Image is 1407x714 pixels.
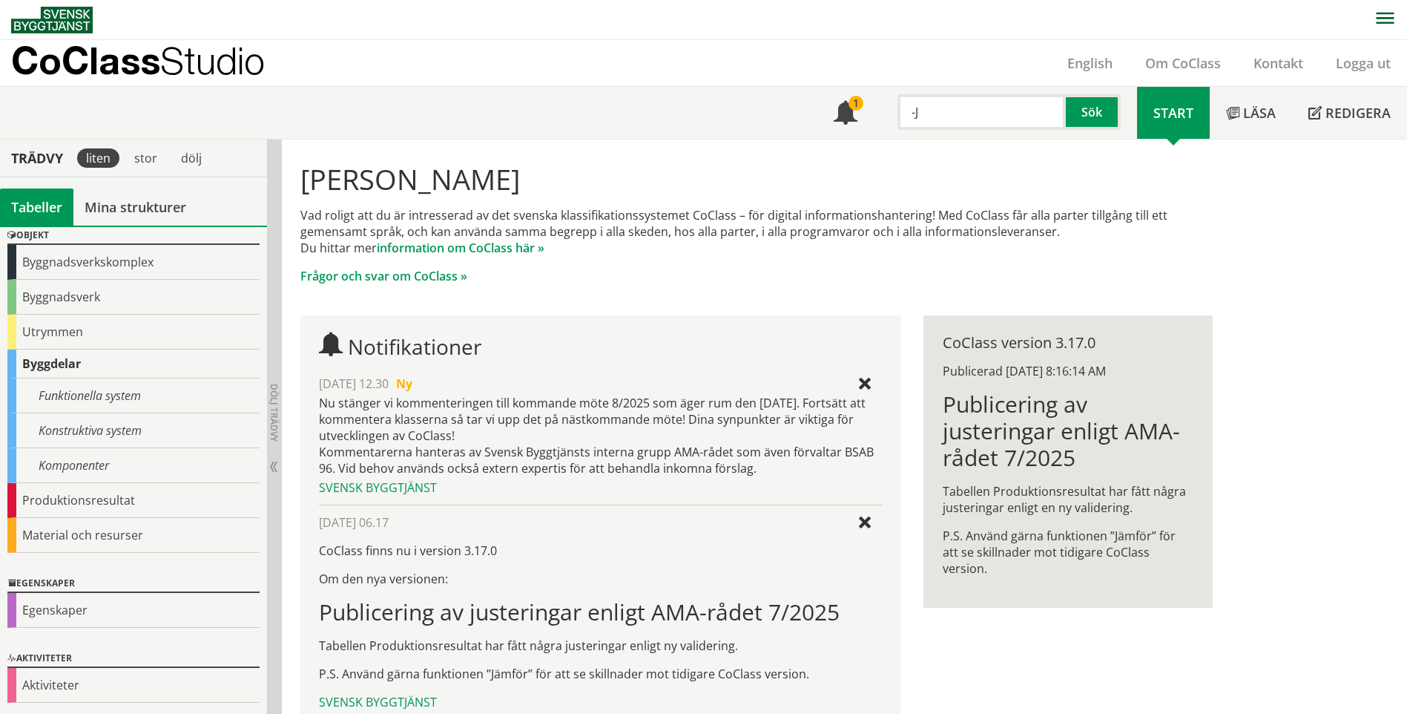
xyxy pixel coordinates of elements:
[1243,104,1276,122] span: Läsa
[319,376,389,392] span: [DATE] 12.30
[7,379,260,413] div: Funktionella system
[172,148,211,168] div: dölj
[7,315,260,350] div: Utrymmen
[849,96,863,111] div: 1
[319,571,882,587] p: Om den nya versionen:
[319,479,882,496] div: Svensk Byggtjänst
[11,40,297,86] a: CoClassStudio
[268,384,280,442] span: Dölj trädvy
[348,333,481,361] span: Notifikationer
[1066,94,1121,130] button: Sök
[319,638,882,654] p: Tabellen Produktionsresultat har fått några justeringar enligt ny validering.
[1325,104,1391,122] span: Redigera
[73,189,197,226] a: Mina strukturer
[396,376,412,392] span: Ny
[377,240,544,256] a: information om CoClass här »
[7,668,260,703] div: Aktiviteter
[1137,87,1210,139] a: Start
[77,148,119,168] div: liten
[319,395,882,476] div: Nu stänger vi kommenteringen till kommande möte 8/2025 som äger rum den [DATE]. Fortsätt att komm...
[817,87,874,139] a: 1
[11,52,265,69] p: CoClass
[1237,54,1319,72] a: Kontakt
[11,7,93,33] img: Svensk Byggtjänst
[160,39,265,82] span: Studio
[319,694,882,710] div: Svensk Byggtjänst
[1051,54,1129,72] a: English
[7,483,260,518] div: Produktionsresultat
[943,528,1193,577] p: P.S. Använd gärna funktionen ”Jämför” för att se skillnader mot tidigare CoClass version.
[7,650,260,668] div: Aktiviteter
[319,599,882,626] h1: Publicering av justeringar enligt AMA-rådet 7/2025
[300,268,467,284] a: Frågor och svar om CoClass »
[125,148,166,168] div: stor
[1292,87,1407,139] a: Redigera
[7,575,260,593] div: Egenskaper
[7,245,260,280] div: Byggnadsverkskomplex
[1129,54,1237,72] a: Om CoClass
[7,350,260,379] div: Byggdelar
[943,335,1193,351] div: CoClass version 3.17.0
[7,593,260,628] div: Egenskaper
[1153,104,1193,122] span: Start
[7,413,260,448] div: Konstruktiva system
[3,150,71,166] div: Trädvy
[943,483,1193,516] p: Tabellen Produktionsresultat har fått några justeringar enligt en ny validering.
[300,163,1212,195] h1: [PERSON_NAME]
[897,94,1066,130] input: Sök
[319,666,882,682] p: P.S. Använd gärna funktionen ”Jämför” för att se skillnader mot tidigare CoClass version.
[943,363,1193,379] div: Publicerad [DATE] 8:16:14 AM
[7,280,260,315] div: Byggnadsverk
[834,102,857,126] span: Notifikationer
[943,391,1193,471] h1: Publicering av justeringar enligt AMA-rådet 7/2025
[7,518,260,553] div: Material och resurser
[1319,54,1407,72] a: Logga ut
[7,448,260,483] div: Komponenter
[319,514,389,531] span: [DATE] 06.17
[300,207,1212,256] p: Vad roligt att du är intresserad av det svenska klassifikationssystemet CoClass – för digital inf...
[319,543,882,559] p: CoClass finns nu i version 3.17.0
[7,227,260,245] div: Objekt
[1210,87,1292,139] a: Läsa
